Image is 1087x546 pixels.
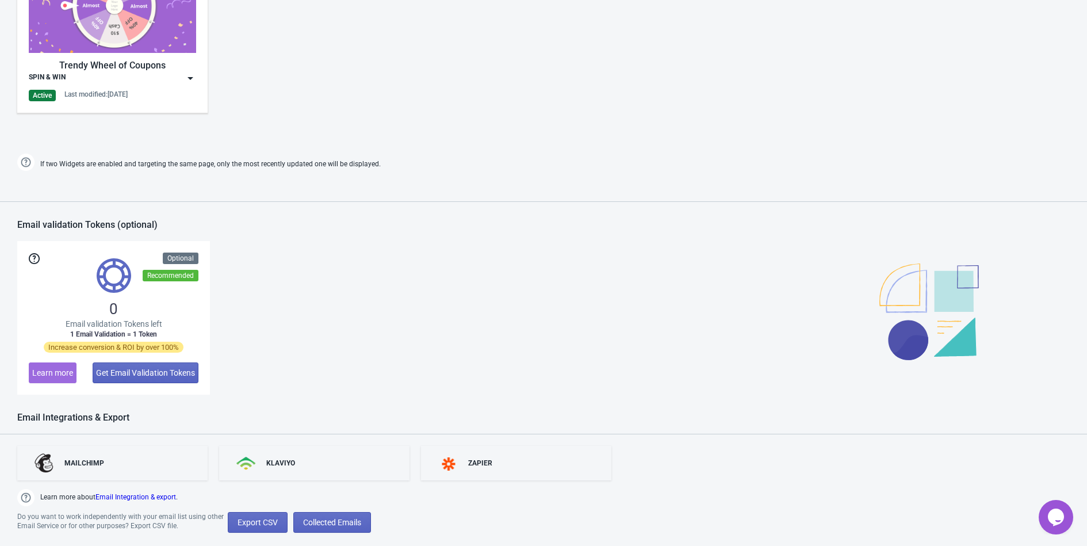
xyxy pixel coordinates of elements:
div: Active [29,90,56,101]
div: Optional [163,253,198,264]
span: Export CSV [238,518,278,527]
button: Learn more [29,362,76,383]
iframe: chat widget [1039,500,1075,534]
img: illustration.svg [879,264,979,360]
img: klaviyo.png [236,457,257,470]
div: Recommended [143,270,198,281]
span: Email validation Tokens left [66,318,162,330]
div: Trendy Wheel of Coupons [29,59,196,72]
span: If two Widgets are enabled and targeting the same page, only the most recently updated one will b... [40,155,381,174]
span: Increase conversion & ROI by over 100% [44,342,183,353]
span: Learn more about . [40,492,178,506]
span: 0 [109,300,118,318]
button: Get Email Validation Tokens [93,362,198,383]
button: Collected Emails [293,512,371,533]
div: ZAPIER [468,459,492,468]
img: help.png [17,489,35,506]
img: tokens.svg [97,258,131,293]
span: 1 Email Validation = 1 Token [70,330,157,339]
button: Export CSV [228,512,288,533]
span: Get Email Validation Tokens [96,368,195,377]
img: help.png [17,154,35,171]
img: dropdown.png [185,72,196,84]
a: Email Integration & export [95,493,176,501]
div: Last modified: [DATE] [64,90,128,99]
img: zapier.svg [438,457,459,471]
span: Learn more [32,368,73,377]
div: KLAVIYO [266,459,295,468]
div: SPIN & WIN [29,72,66,84]
div: Do you want to work independently with your email list using other Email Service or for other pur... [17,512,228,533]
span: Collected Emails [303,518,361,527]
img: mailchimp.png [35,453,55,473]
div: MAILCHIMP [64,459,104,468]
